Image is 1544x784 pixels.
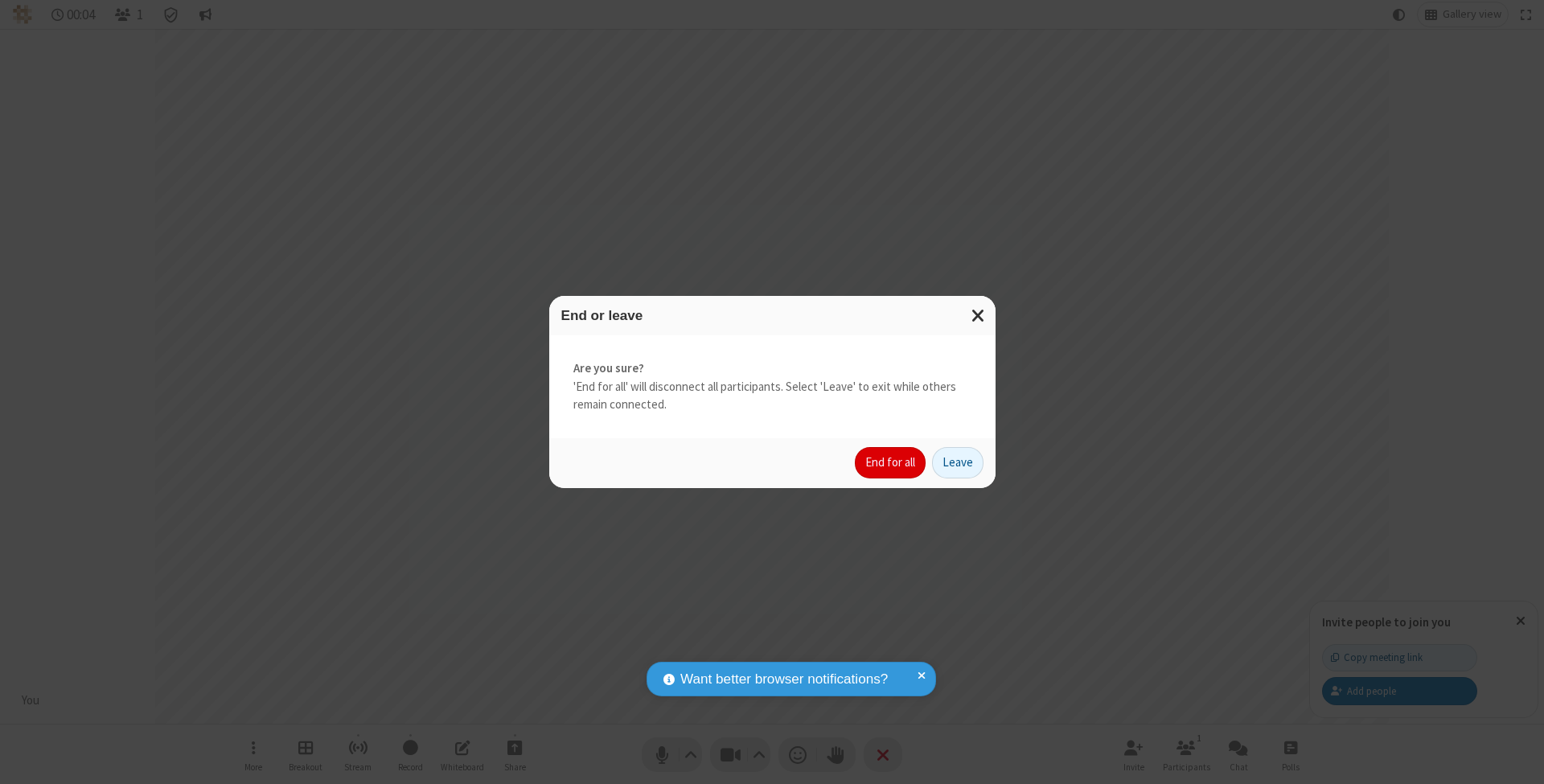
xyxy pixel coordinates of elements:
button: Close modal [962,296,996,335]
h3: End or leave [561,308,983,323]
strong: Are you sure? [573,359,971,378]
div: 'End for all' will disconnect all participants. Select 'Leave' to exit while others remain connec... [549,335,996,438]
button: Leave [932,447,983,479]
button: End for all [855,447,926,479]
span: Want better browser notifications? [680,669,888,690]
